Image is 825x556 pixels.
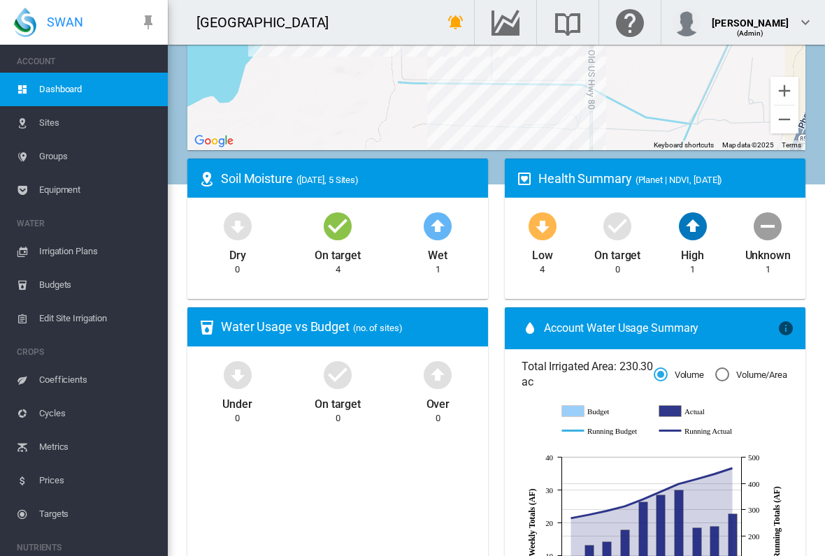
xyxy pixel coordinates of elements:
span: ACCOUNT [17,50,157,73]
div: 0 [615,263,620,276]
div: On target [594,242,640,263]
md-icon: icon-arrow-up-bold-circle [421,209,454,242]
span: WATER [17,212,157,235]
md-icon: icon-arrow-up-bold-circle [676,209,710,242]
md-icon: icon-bell-ring [447,14,464,31]
div: 0 [336,412,340,425]
circle: Running Actual Jul 3 267.68 [568,515,573,520]
span: Sites [39,106,157,140]
div: Unknown [745,242,791,263]
div: [PERSON_NAME] [712,10,789,24]
div: 1 [436,263,440,276]
div: High [681,242,704,263]
span: Edit Site Irrigation [39,302,157,335]
tspan: 200 [748,532,760,541]
md-radio-button: Volume [654,368,704,381]
div: 0 [235,412,240,425]
md-icon: icon-arrow-up-bold-circle [421,358,454,391]
button: icon-bell-ring [442,8,470,36]
md-icon: icon-minus-circle [751,209,784,242]
g: Running Actual [659,425,742,437]
md-icon: icon-checkbox-marked-circle [601,209,634,242]
md-icon: Go to the Data Hub [489,14,522,31]
div: 4 [540,263,545,276]
md-icon: icon-heart-box-outline [516,170,533,187]
span: Irrigation Plans [39,235,157,268]
span: Map data ©2025 [722,141,774,149]
g: Actual [659,405,742,418]
tspan: 40 [545,453,553,462]
md-radio-button: Volume/Area [715,368,787,381]
a: Open this area in Google Maps (opens a new window) [191,132,237,150]
span: Groups [39,140,157,173]
div: Health Summary [538,170,794,187]
span: Targets [39,497,157,531]
div: 1 [766,263,770,276]
circle: Running Actual Jul 17 295.14 [603,508,609,513]
tspan: 400 [748,480,760,488]
span: ([DATE], 5 Sites) [296,175,359,185]
div: 4 [336,263,340,276]
g: Running Budget [562,425,645,437]
tspan: 500 [748,453,760,462]
tspan: 20 [545,519,553,527]
circle: Running Actual Aug 28 435.4 [711,471,717,476]
img: SWAN-Landscape-Logo-Colour-drop.png [14,8,36,37]
img: Google [191,132,237,150]
md-icon: icon-checkbox-marked-circle [321,358,354,391]
span: SWAN [47,13,83,31]
span: Prices [39,464,157,497]
md-icon: icon-map-marker-radius [199,170,215,187]
span: Budgets [39,268,157,302]
span: Total Irrigated Area: 230.30 ac [522,359,654,390]
md-icon: icon-chevron-down [797,14,814,31]
div: 1 [690,263,695,276]
div: Low [532,242,553,263]
span: (no. of sites) [353,323,403,333]
a: Terms [782,141,801,149]
div: 0 [235,263,240,276]
div: Over [426,391,450,412]
div: [GEOGRAPHIC_DATA] [196,13,341,32]
circle: Running Actual Aug 14 397.96 [675,481,681,486]
button: Keyboard shortcuts [654,140,714,150]
tspan: 30 [545,486,553,495]
span: (Admin) [737,29,764,37]
md-icon: icon-information [777,320,794,337]
button: Zoom in [770,77,798,105]
circle: Running Actual Sep 4 458.15 [729,465,735,471]
span: Coefficients [39,363,157,397]
div: On target [315,391,361,412]
span: Cycles [39,397,157,430]
circle: Running Actual Aug 7 367.87 [657,489,663,495]
span: (Planet | NDVI, [DATE]) [636,175,723,185]
tspan: 300 [748,506,760,514]
div: Soil Moisture [221,170,477,187]
div: Wet [428,242,447,263]
md-icon: icon-water [522,320,538,337]
md-icon: icon-pin [140,14,157,31]
button: Zoom out [770,105,798,133]
div: Under [222,391,252,412]
md-icon: icon-arrow-down-bold-circle [221,358,254,391]
circle: Running Actual Jul 31 339.39 [640,496,645,502]
circle: Running Actual Jul 24 312.94 [622,503,627,509]
span: Equipment [39,173,157,207]
span: CROPS [17,341,157,363]
md-icon: icon-checkbox-marked-circle [321,209,354,242]
div: Water Usage vs Budget [221,318,477,335]
md-icon: icon-arrow-down-bold-circle [526,209,559,242]
span: Account Water Usage Summary [544,321,777,336]
span: Metrics [39,430,157,464]
circle: Running Actual Aug 21 416.43 [694,476,699,481]
g: Budget [562,405,645,418]
md-icon: Click here for help [613,14,647,31]
div: 0 [436,412,440,425]
md-icon: icon-cup-water [199,319,215,336]
div: On target [315,242,361,263]
div: Dry [229,242,246,263]
img: profile.jpg [673,8,701,36]
span: Dashboard [39,73,157,106]
md-icon: Search the knowledge base [551,14,584,31]
circle: Running Actual Jul 10 280.9 [586,511,591,517]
